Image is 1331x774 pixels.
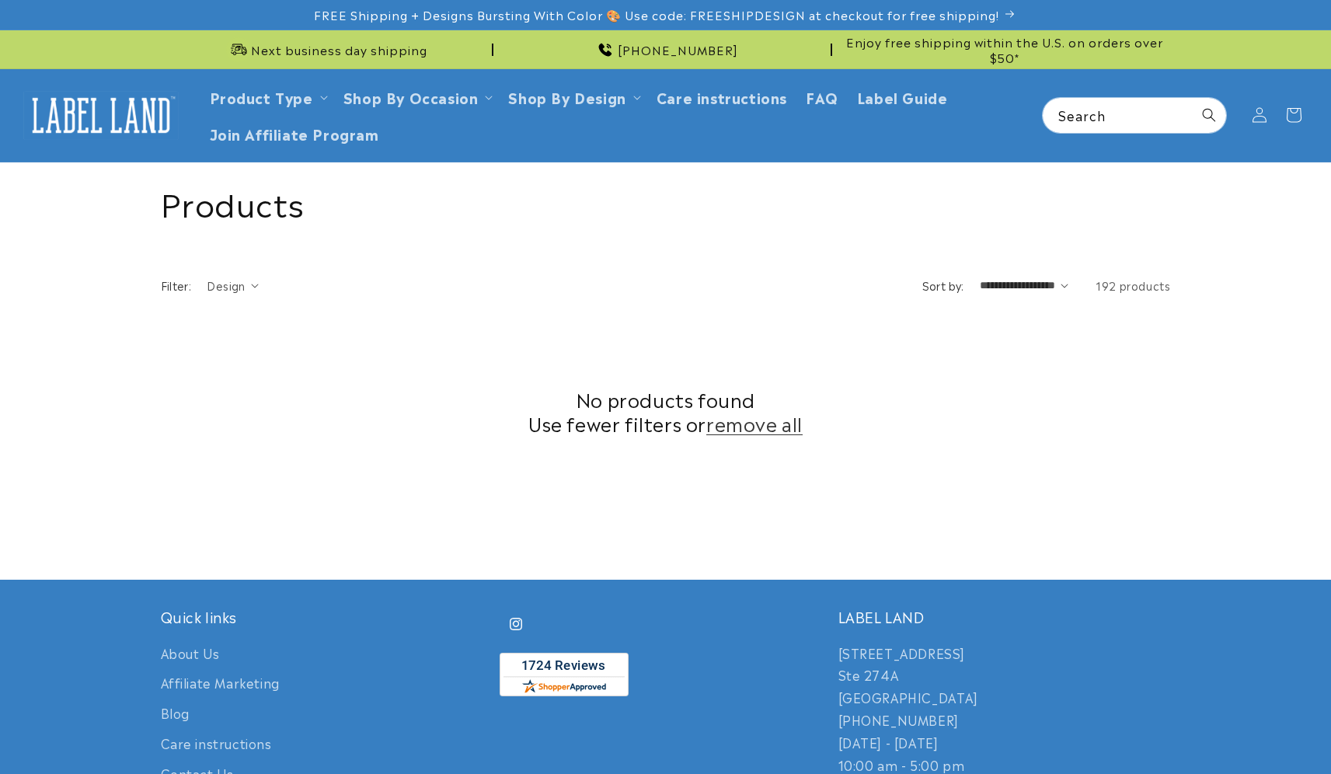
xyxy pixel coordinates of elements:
[207,277,259,294] summary: Design (0 selected)
[161,728,272,758] a: Care instructions
[922,277,964,293] label: Sort by:
[334,78,500,115] summary: Shop By Occasion
[499,78,646,115] summary: Shop By Design
[500,30,832,68] div: Announcement
[161,387,1171,435] h2: No products found Use fewer filters or
[838,30,1171,68] div: Announcement
[210,124,379,142] span: Join Affiliate Program
[838,34,1171,64] span: Enjoy free shipping within the U.S. on orders over $50*
[23,91,179,139] img: Label Land
[161,698,190,728] a: Blog
[647,78,796,115] a: Care instructions
[161,608,493,626] h2: Quick links
[838,608,1171,626] h2: LABEL LAND
[251,42,427,58] span: Next business day shipping
[161,642,220,668] a: About Us
[796,78,848,115] a: FAQ
[806,88,838,106] span: FAQ
[857,88,948,106] span: Label Guide
[18,85,185,145] a: Label Land
[1096,277,1170,293] span: 192 products
[618,42,738,58] span: [PHONE_NUMBER]
[200,78,334,115] summary: Product Type
[500,653,629,696] img: Customer Reviews
[161,30,493,68] div: Announcement
[706,411,803,435] a: remove all
[508,86,625,107] a: Shop By Design
[200,115,388,152] a: Join Affiliate Program
[210,86,313,107] a: Product Type
[343,88,479,106] span: Shop By Occasion
[161,182,1171,222] h1: Products
[161,277,192,294] h2: Filter:
[207,277,245,293] span: Design
[657,88,787,106] span: Care instructions
[848,78,957,115] a: Label Guide
[1192,98,1226,132] button: Search
[314,7,999,23] span: FREE Shipping + Designs Bursting With Color 🎨 Use code: FREESHIPDESIGN at checkout for free shipp...
[161,668,280,698] a: Affiliate Marketing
